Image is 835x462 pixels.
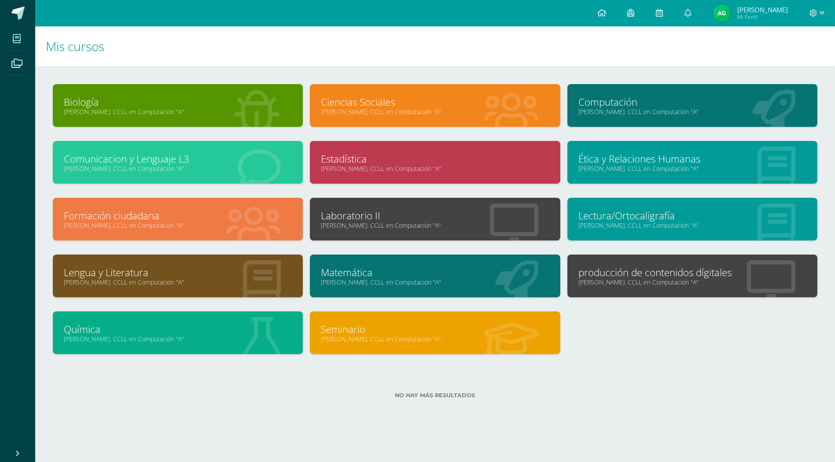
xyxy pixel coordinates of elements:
a: [PERSON_NAME]. CCLL en Computación "A" [578,221,806,229]
a: Ética y Relaciones Humanas [578,152,806,166]
a: Seminario [321,322,549,336]
a: Ciencias Sociales [321,95,549,109]
a: [PERSON_NAME]. CCLL en Computación "A" [321,164,549,173]
a: [PERSON_NAME]. CCLL en Computación "A" [321,335,549,343]
a: Formación ciudadana [64,209,292,222]
span: [PERSON_NAME] [737,5,788,14]
a: Computación [578,95,806,109]
a: Lengua y Literatura [64,266,292,279]
span: Mis cursos [46,38,104,55]
a: [PERSON_NAME]. CCLL en Computación "A" [321,221,549,229]
a: [PERSON_NAME]. CCLL en Computación "A" [64,278,292,286]
a: Química [64,322,292,336]
a: producción de contenidos dígitales [578,266,806,279]
a: [PERSON_NAME]. CCLL en Computación "A" [321,278,549,286]
a: Laboratorio II [321,209,549,222]
a: [PERSON_NAME]. CCLL en Computación "A" [64,107,292,116]
img: a56b53f166f5b80a5a907abf81ea0ac4.png [713,4,731,22]
a: [PERSON_NAME]. CCLL en Computación "A" [64,221,292,229]
a: Estadística [321,152,549,166]
a: Matemática [321,266,549,279]
a: Lectura/Ortocaligrafía [578,209,806,222]
a: [PERSON_NAME]. CCLL en Computación "A" [578,278,806,286]
a: [PERSON_NAME]. CCLL en Computación "A" [578,107,806,116]
a: [PERSON_NAME]. CCLL en Computación "A" [578,164,806,173]
a: [PERSON_NAME]. CCLL en Computación "A" [321,107,549,116]
a: [PERSON_NAME]. CCLL en Computación "A" [64,335,292,343]
a: Comunicacion y Lenguaje L3 [64,152,292,166]
a: [PERSON_NAME]. CCLL en Computación "A" [64,164,292,173]
a: Biología [64,95,292,109]
span: Mi Perfil [737,13,788,21]
label: No hay más resultados [53,392,817,399]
